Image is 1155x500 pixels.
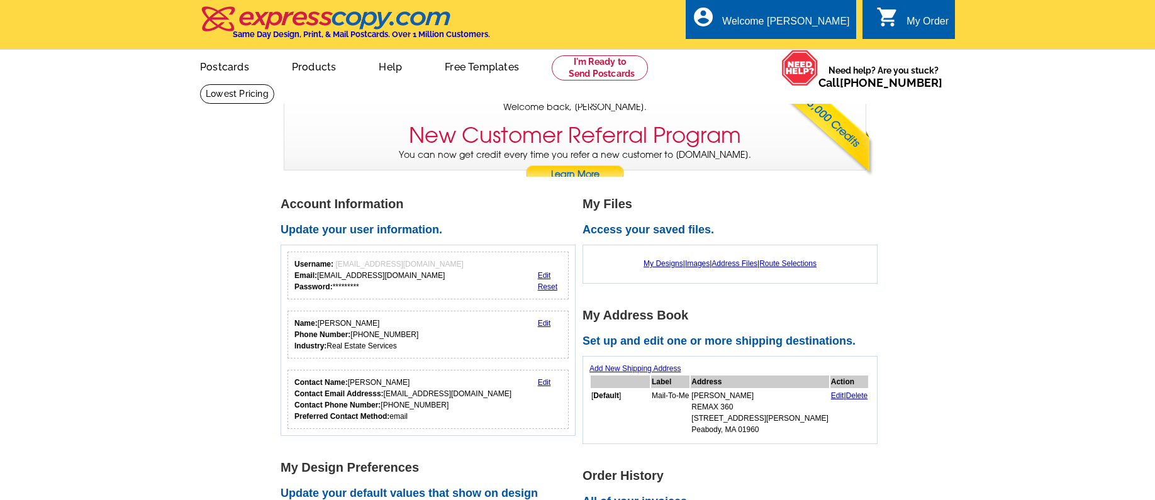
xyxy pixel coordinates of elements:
a: [PHONE_NUMBER] [840,76,942,89]
a: Images [685,259,710,268]
strong: Password: [294,282,333,291]
div: Your personal details. [287,311,569,358]
span: Welcome back, [PERSON_NAME]. [503,101,647,114]
a: Delete [846,391,868,400]
b: Default [593,391,619,400]
td: | [830,389,869,436]
div: Your login information. [287,252,569,299]
h2: Update your user information. [281,223,583,237]
i: shopping_cart [876,6,899,28]
h2: Set up and edit one or more shipping destinations. [583,335,884,348]
h4: Same Day Design, Print, & Mail Postcards. Over 1 Million Customers. [233,30,490,39]
h2: Access your saved files. [583,223,884,237]
a: My Designs [644,259,683,268]
span: Call [818,76,942,89]
a: Route Selections [759,259,817,268]
a: Edit [538,319,551,328]
a: Edit [538,378,551,387]
a: Same Day Design, Print, & Mail Postcards. Over 1 Million Customers. [200,15,490,39]
a: Learn More [525,165,625,184]
a: Edit [538,271,551,280]
h1: Order History [583,469,884,482]
a: shopping_cart My Order [876,14,949,30]
strong: Name: [294,319,318,328]
strong: Contact Name: [294,378,348,387]
div: | | | [589,252,871,275]
td: [PERSON_NAME] REMAX 360 [STREET_ADDRESS][PERSON_NAME] Peabody, MA 01960 [691,389,829,436]
td: Mail-To-Me [651,389,689,436]
a: Postcards [180,51,269,81]
strong: Email: [294,271,317,280]
strong: Contact Email Addresss: [294,389,384,398]
a: Free Templates [425,51,539,81]
i: account_circle [692,6,715,28]
span: [EMAIL_ADDRESS][DOMAIN_NAME] [335,260,463,269]
div: Welcome [PERSON_NAME] [722,16,849,33]
strong: Contact Phone Number: [294,401,381,409]
h1: Account Information [281,197,583,211]
td: [ ] [591,389,650,436]
div: Who should we contact regarding order issues? [287,370,569,429]
strong: Preferred Contact Method: [294,412,389,421]
h3: New Customer Referral Program [409,123,741,148]
th: Label [651,375,689,388]
a: Address Files [711,259,757,268]
h1: My Address Book [583,309,884,322]
a: Edit [831,391,844,400]
div: [PERSON_NAME] [PHONE_NUMBER] Real Estate Services [294,318,418,352]
img: help [781,50,818,86]
strong: Industry: [294,342,326,350]
h1: My Files [583,197,884,211]
p: You can now get credit every time you refer a new customer to [DOMAIN_NAME]. [284,148,866,184]
h1: My Design Preferences [281,461,583,474]
div: [PERSON_NAME] [EMAIL_ADDRESS][DOMAIN_NAME] [PHONE_NUMBER] email [294,377,511,422]
strong: Username: [294,260,333,269]
a: Reset [538,282,557,291]
a: Products [272,51,357,81]
th: Action [830,375,869,388]
span: Need help? Are you stuck? [818,64,949,89]
a: Help [359,51,422,81]
th: Address [691,375,829,388]
strong: Phone Number: [294,330,350,339]
a: Add New Shipping Address [589,364,681,373]
div: My Order [907,16,949,33]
